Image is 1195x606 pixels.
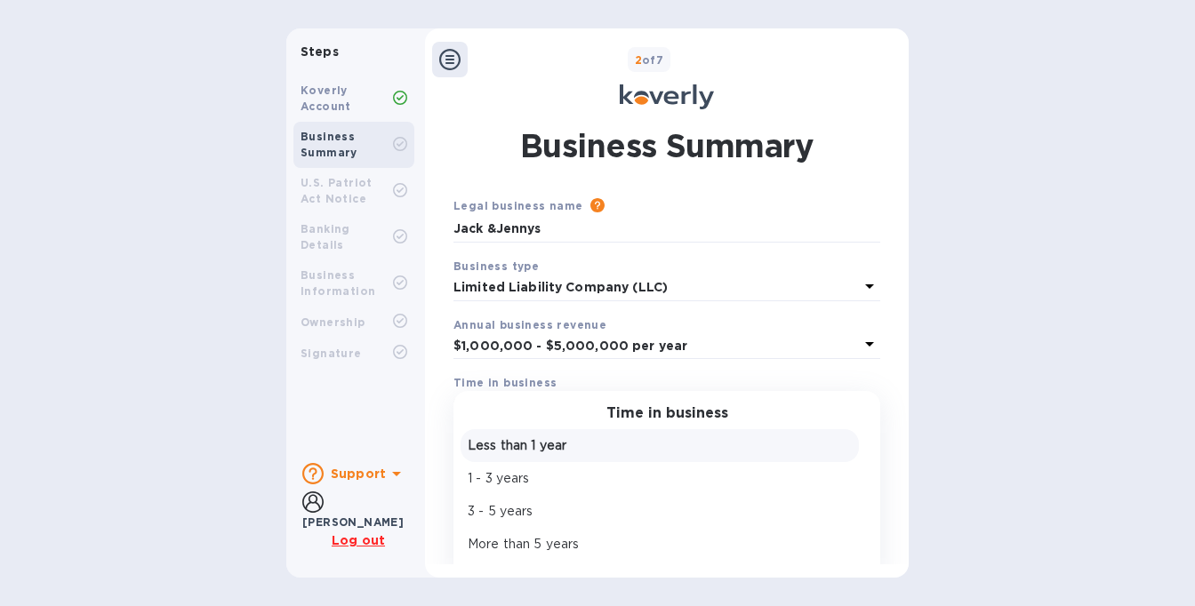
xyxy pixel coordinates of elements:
[301,268,375,298] b: Business Information
[301,84,351,113] b: Koverly Account
[453,376,557,389] b: Time in business
[331,466,386,481] b: Support
[332,533,385,547] u: Log out
[468,502,852,521] p: 3 - 5 years
[301,176,373,205] b: U.S. Patriot Act Notice
[453,395,595,414] p: Select time in business
[301,315,365,329] b: Ownership
[453,339,687,353] b: $1,000,000 - $5,000,000 per year
[453,199,583,212] b: Legal business name
[635,53,664,67] b: of 7
[453,318,606,331] b: Annual business revenue
[453,259,539,273] b: Business type
[635,53,642,67] span: 2
[520,124,814,168] h1: Business Summary
[468,469,852,488] p: 1 - 3 years
[453,280,668,294] b: Limited Liability Company (LLC)
[302,515,404,529] b: [PERSON_NAME]
[468,436,852,455] p: Less than 1 year
[301,130,357,159] b: Business Summary
[301,347,362,360] b: Signature
[301,222,350,251] b: Banking Details
[453,216,880,243] input: Enter legal business name
[468,535,852,554] p: More than 5 years
[606,405,728,422] h3: Time in business
[301,44,339,59] b: Steps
